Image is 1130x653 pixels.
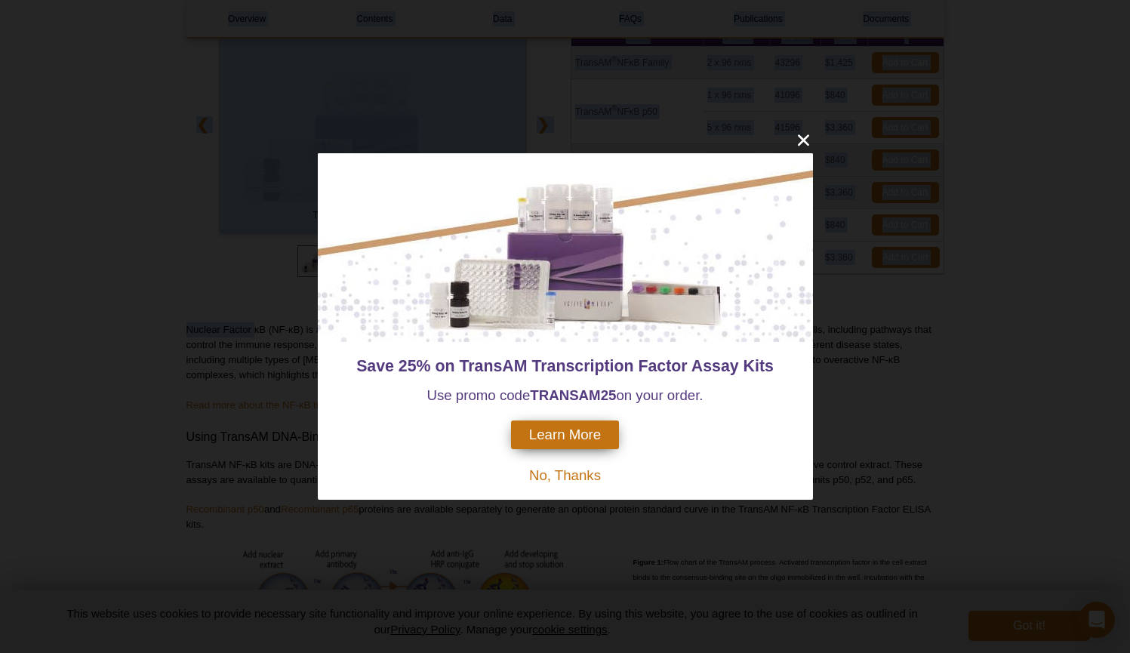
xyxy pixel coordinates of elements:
[794,131,813,149] button: close
[529,427,601,443] span: Learn More
[529,467,601,483] span: No, Thanks
[426,387,703,403] span: Use promo code on your order.
[601,387,617,403] strong: 25
[530,387,600,403] strong: TRANSAM
[356,357,774,375] span: Save 25% on TransAM Transcription Factor Assay Kits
